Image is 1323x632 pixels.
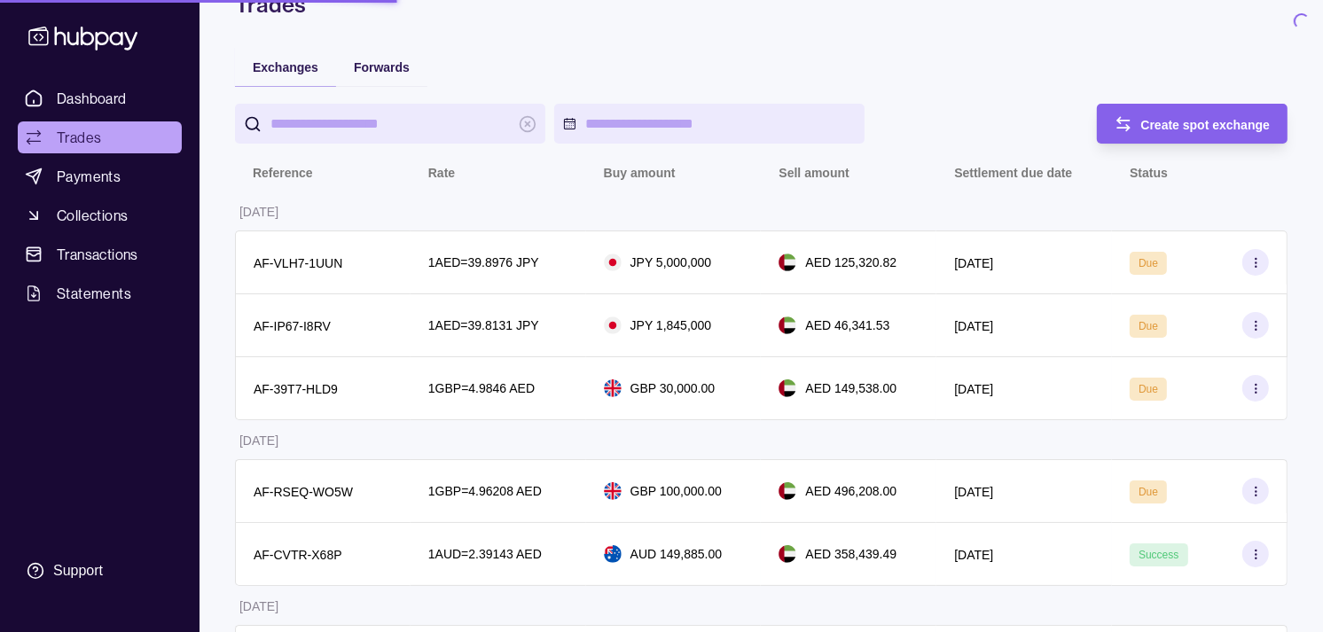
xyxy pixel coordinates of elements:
[954,166,1072,180] p: Settlement due date
[1139,320,1158,332] span: Due
[604,482,622,500] img: gb
[805,481,896,501] p: AED 496,208.00
[254,548,342,562] p: AF-CVTR-X68P
[1141,118,1271,132] span: Create spot exchange
[779,316,796,334] img: ae
[630,481,722,501] p: GBP 100,000.00
[630,544,723,564] p: AUD 149,885.00
[428,166,455,180] p: Rate
[18,121,182,153] a: Trades
[53,561,103,581] div: Support
[630,316,712,335] p: JPY 1,845,000
[1139,383,1158,395] span: Due
[57,244,138,265] span: Transactions
[428,544,542,564] p: 1 AUD = 2.39143 AED
[428,316,539,335] p: 1 AED = 39.8131 JPY
[254,485,353,499] p: AF-RSEQ-WO5W
[254,256,342,270] p: AF-VLH7-1UUN
[779,379,796,397] img: ae
[239,433,278,448] p: [DATE]
[254,382,338,396] p: AF-39T7-HLD9
[239,599,278,613] p: [DATE]
[253,166,313,180] p: Reference
[57,127,101,148] span: Trades
[805,316,889,335] p: AED 46,341.53
[57,283,131,304] span: Statements
[604,166,676,180] p: Buy amount
[1130,166,1168,180] p: Status
[779,166,849,180] p: Sell amount
[954,548,993,562] p: [DATE]
[428,481,542,501] p: 1 GBP = 4.96208 AED
[254,319,331,333] p: AF-IP67-I8RV
[18,160,182,192] a: Payments
[779,545,796,563] img: ae
[1139,257,1158,269] span: Due
[779,482,796,500] img: ae
[354,60,410,74] span: Forwards
[57,88,127,109] span: Dashboard
[805,378,896,398] p: AED 149,538.00
[18,199,182,231] a: Collections
[954,382,993,396] p: [DATE]
[954,319,993,333] p: [DATE]
[1139,486,1158,498] span: Due
[954,256,993,270] p: [DATE]
[604,379,622,397] img: gb
[270,104,510,144] input: search
[1097,104,1288,144] button: Create spot exchange
[805,544,896,564] p: AED 358,439.49
[428,253,539,272] p: 1 AED = 39.8976 JPY
[604,545,622,563] img: au
[57,166,121,187] span: Payments
[630,378,715,398] p: GBP 30,000.00
[18,82,182,114] a: Dashboard
[18,552,182,589] a: Support
[954,485,993,499] p: [DATE]
[604,316,622,334] img: jp
[57,205,128,226] span: Collections
[18,277,182,309] a: Statements
[239,205,278,219] p: [DATE]
[604,254,622,271] img: jp
[1139,549,1178,561] span: Success
[253,60,318,74] span: Exchanges
[18,238,182,270] a: Transactions
[428,378,535,398] p: 1 GBP = 4.9846 AED
[779,254,796,271] img: ae
[630,253,712,272] p: JPY 5,000,000
[805,253,896,272] p: AED 125,320.82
